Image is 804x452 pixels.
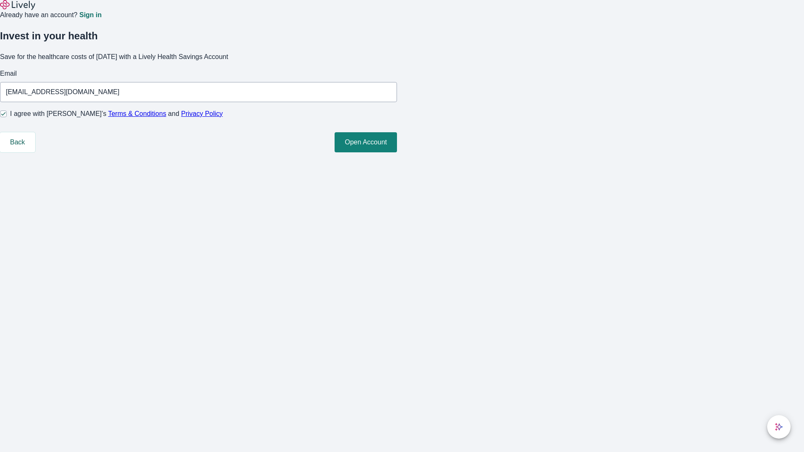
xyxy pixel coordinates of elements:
a: Terms & Conditions [108,110,166,117]
a: Privacy Policy [181,110,223,117]
a: Sign in [79,12,101,18]
svg: Lively AI Assistant [775,423,783,431]
span: I agree with [PERSON_NAME]’s and [10,109,223,119]
button: chat [767,415,791,439]
button: Open Account [335,132,397,152]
